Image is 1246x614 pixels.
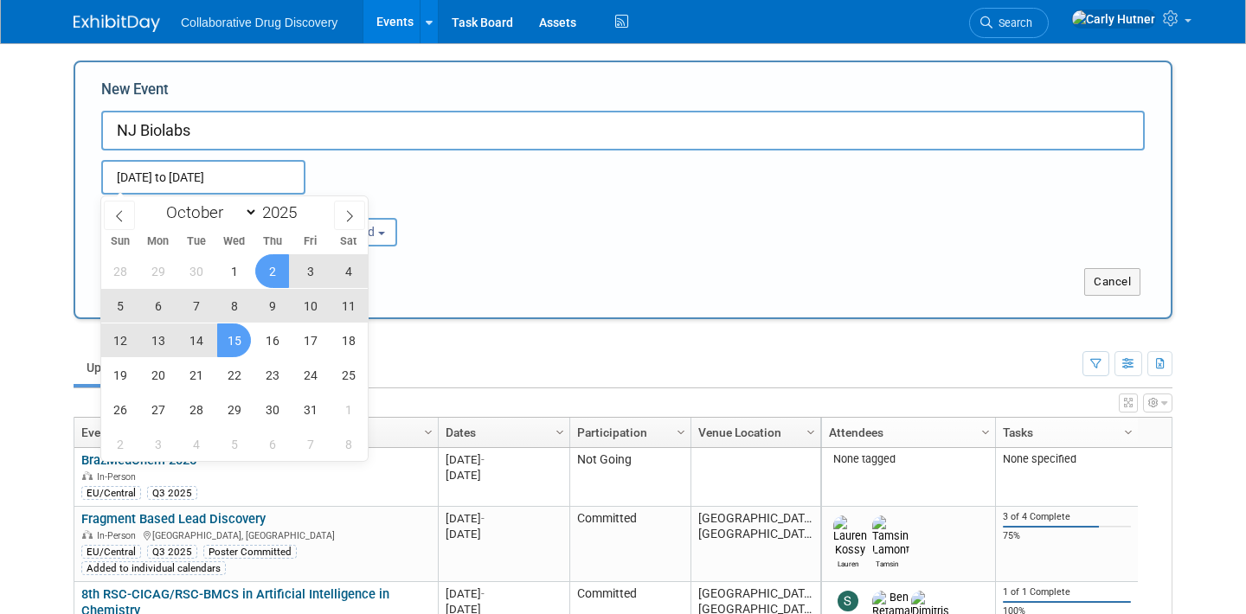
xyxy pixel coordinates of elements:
[255,427,289,461] span: November 6, 2025
[103,393,137,426] span: October 26, 2025
[139,236,177,247] span: Mon
[569,507,690,582] td: Committed
[179,358,213,392] span: October 21, 2025
[81,545,141,559] div: EU/Central
[331,427,365,461] span: November 8, 2025
[977,418,996,444] a: Column Settings
[331,323,365,357] span: October 18, 2025
[420,418,439,444] a: Column Settings
[103,358,137,392] span: October 19, 2025
[255,289,289,323] span: October 9, 2025
[74,351,179,384] a: Upcoming173
[82,471,93,480] img: In-Person Event
[690,507,820,582] td: [GEOGRAPHIC_DATA], [GEOGRAPHIC_DATA]
[81,528,430,542] div: [GEOGRAPHIC_DATA], [GEOGRAPHIC_DATA]
[838,591,858,611] img: Susana Tomasio
[446,468,562,483] div: [DATE]
[331,358,365,392] span: October 25, 2025
[103,323,137,357] span: October 12, 2025
[81,511,266,527] a: Fragment Based Lead Discovery
[569,448,690,507] td: Not Going
[481,512,485,525] span: -
[147,545,197,559] div: Q3 2025
[179,393,213,426] span: October 28, 2025
[979,425,992,439] span: Column Settings
[672,418,691,444] a: Column Settings
[103,427,137,461] span: November 2, 2025
[992,16,1032,29] span: Search
[804,425,818,439] span: Column Settings
[255,254,289,288] span: October 2, 2025
[97,530,141,541] span: In-Person
[254,236,292,247] span: Thu
[1071,10,1156,29] img: Carly Hutner
[698,418,809,447] a: Venue Location
[872,557,902,568] div: Tamsin Lamont
[255,393,289,426] span: October 30, 2025
[81,561,226,575] div: Added to individual calendars
[101,236,139,247] span: Sun
[141,254,175,288] span: September 29, 2025
[82,530,93,539] img: In-Person Event
[179,289,213,323] span: October 7, 2025
[481,453,485,466] span: -
[158,201,258,223] select: Month
[141,289,175,323] span: October 6, 2025
[81,418,427,447] a: Event
[141,393,175,426] span: October 27, 2025
[141,427,175,461] span: November 3, 2025
[293,427,327,461] span: November 7, 2025
[217,427,251,461] span: November 5, 2025
[1003,418,1127,447] a: Tasks
[292,236,330,247] span: Fri
[101,160,305,195] input: Start Date - End Date
[331,393,365,426] span: November 1, 2025
[553,425,567,439] span: Column Settings
[802,418,821,444] a: Column Settings
[217,393,251,426] span: October 29, 2025
[446,418,558,447] a: Dates
[1120,418,1139,444] a: Column Settings
[330,236,368,247] span: Sat
[674,425,688,439] span: Column Settings
[481,587,485,600] span: -
[446,586,562,601] div: [DATE]
[217,358,251,392] span: October 22, 2025
[81,486,141,500] div: EU/Central
[833,557,864,568] div: Lauren Kossy
[103,254,137,288] span: September 28, 2025
[217,323,251,357] span: October 15, 2025
[81,452,196,468] a: BrazMedChem 2025
[141,358,175,392] span: October 20, 2025
[215,236,254,247] span: Wed
[1003,586,1132,598] div: 1 of 1 Complete
[203,545,297,559] div: Poster Committed
[293,393,327,426] span: October 31, 2025
[331,254,365,288] span: October 4, 2025
[293,323,327,357] span: October 17, 2025
[217,254,251,288] span: October 1, 2025
[74,15,160,32] img: ExhibitDay
[1084,268,1140,296] button: Cancel
[872,515,909,557] img: Tamsin Lamont
[421,425,435,439] span: Column Settings
[279,195,432,217] div: Participation:
[97,471,141,483] span: In-Person
[1003,530,1132,542] div: 75%
[969,8,1049,38] a: Search
[258,202,310,222] input: Year
[103,289,137,323] span: October 5, 2025
[829,452,989,466] div: None tagged
[255,358,289,392] span: October 23, 2025
[181,16,337,29] span: Collaborative Drug Discovery
[177,236,215,247] span: Tue
[179,323,213,357] span: October 14, 2025
[293,254,327,288] span: October 3, 2025
[179,254,213,288] span: September 30, 2025
[1121,425,1135,439] span: Column Settings
[331,289,365,323] span: October 11, 2025
[147,486,197,500] div: Q3 2025
[179,427,213,461] span: November 4, 2025
[577,418,679,447] a: Participation
[833,515,867,557] img: Lauren Kossy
